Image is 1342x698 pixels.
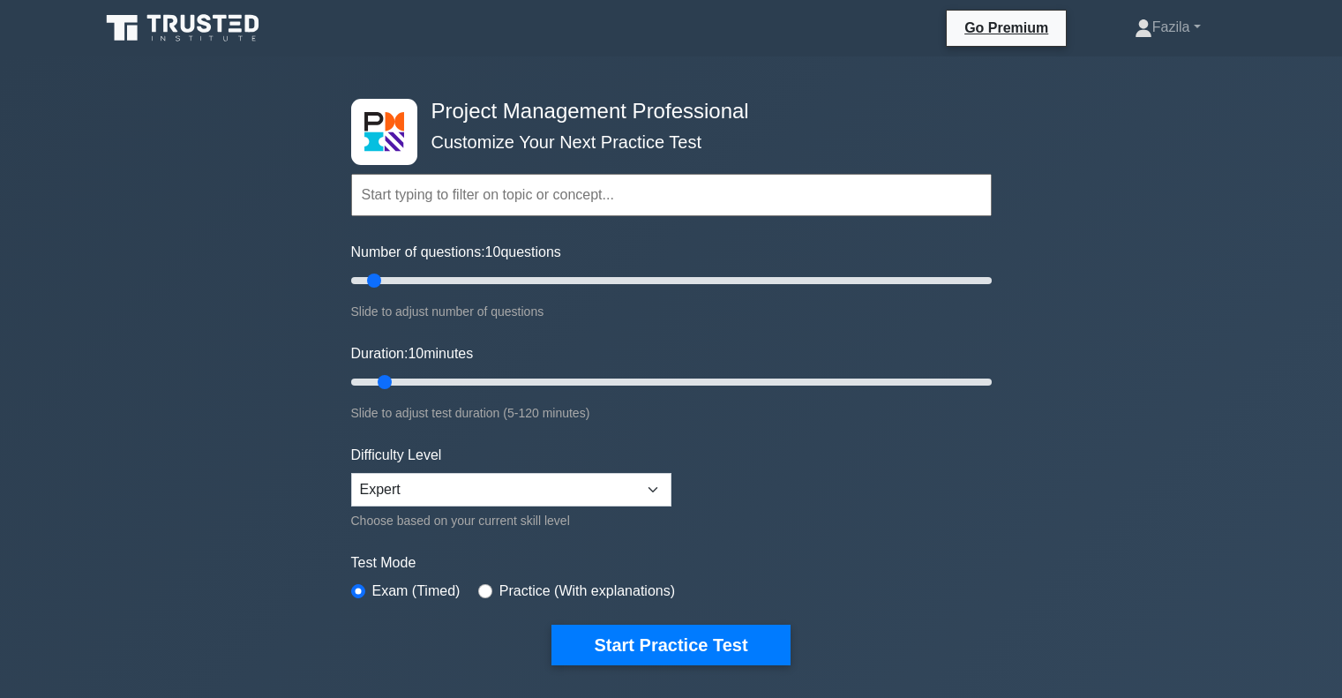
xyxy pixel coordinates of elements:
[351,343,474,364] label: Duration: minutes
[351,174,992,216] input: Start typing to filter on topic or concept...
[424,99,905,124] h4: Project Management Professional
[1092,10,1243,45] a: Fazila
[499,581,675,602] label: Practice (With explanations)
[954,17,1059,39] a: Go Premium
[408,346,424,361] span: 10
[351,301,992,322] div: Slide to adjust number of questions
[351,552,992,574] label: Test Mode
[372,581,461,602] label: Exam (Timed)
[551,625,790,665] button: Start Practice Test
[485,244,501,259] span: 10
[351,242,561,263] label: Number of questions: questions
[351,445,442,466] label: Difficulty Level
[351,510,671,531] div: Choose based on your current skill level
[351,402,992,424] div: Slide to adjust test duration (5-120 minutes)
